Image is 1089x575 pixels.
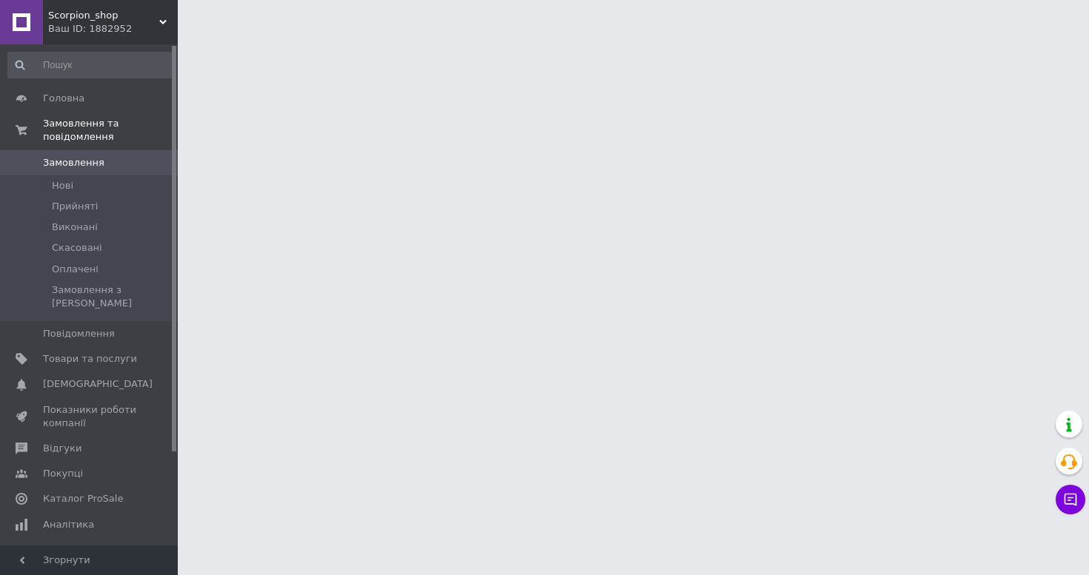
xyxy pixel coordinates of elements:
[43,518,94,531] span: Аналітика
[7,52,175,78] input: Пошук
[52,283,173,310] span: Замовлення з [PERSON_NAME]
[43,327,115,340] span: Повідомлення
[43,352,137,366] span: Товари та послуги
[43,117,178,144] span: Замовлення та повідомлення
[52,200,98,213] span: Прийняті
[43,92,84,105] span: Головна
[1056,485,1085,514] button: Чат з покупцем
[43,156,104,169] span: Замовлення
[48,22,178,36] div: Ваш ID: 1882952
[43,543,137,570] span: Управління сайтом
[52,241,102,255] span: Скасовані
[48,9,159,22] span: Scorpion_shop
[43,467,83,480] span: Покупці
[52,179,73,192] span: Нові
[43,403,137,430] span: Показники роботи компанії
[43,377,153,391] span: [DEMOGRAPHIC_DATA]
[52,221,98,234] span: Виконані
[43,492,123,505] span: Каталог ProSale
[43,442,81,455] span: Відгуки
[52,263,99,276] span: Оплачені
